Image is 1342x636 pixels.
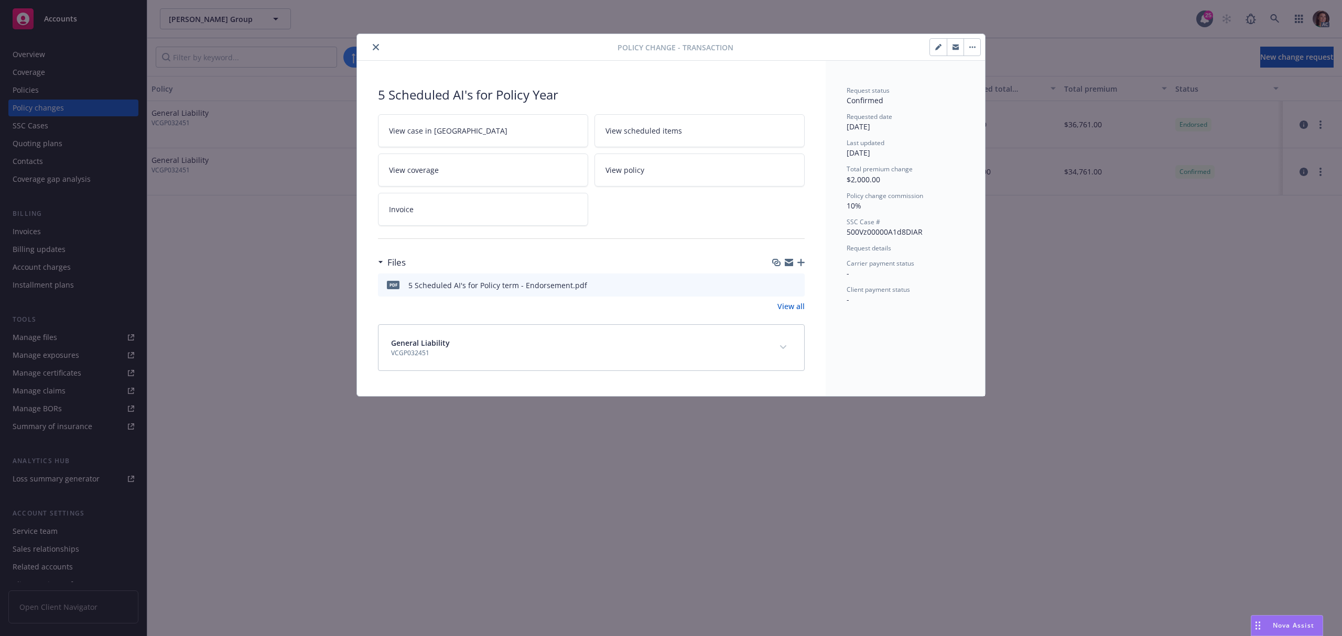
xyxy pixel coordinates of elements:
[847,86,890,95] span: Request status
[791,280,800,291] button: preview file
[387,256,406,269] h3: Files
[847,122,870,131] span: [DATE]
[378,325,804,370] div: General LiabilityVCGP032451expand content
[594,153,805,187] a: View policy
[847,244,891,253] span: Request details
[408,280,587,291] div: 5 Scheduled AI's for Policy term - Endorsement.pdf
[847,217,880,226] span: SSC Case #
[605,165,644,176] span: View policy
[1273,621,1314,630] span: Nova Assist
[847,294,849,304] span: -
[847,191,923,200] span: Policy change commission
[378,153,588,187] a: View coverage
[391,337,450,348] span: General Liability
[847,165,913,173] span: Total premium change
[391,348,450,358] span: VCGP032451
[378,256,406,269] div: Files
[370,41,382,53] button: close
[847,285,910,294] span: Client payment status
[774,280,783,291] button: download file
[389,125,507,136] span: View case in [GEOGRAPHIC_DATA]
[847,227,923,237] span: 500Vz00000A1d8DIAR
[387,281,399,289] span: pdf
[847,174,880,184] span: $2,000.00
[847,138,884,147] span: Last updated
[775,339,792,356] button: expand content
[847,201,861,211] span: 10%
[847,95,883,105] span: Confirmed
[378,193,588,226] a: Invoice
[1251,615,1323,636] button: Nova Assist
[618,42,733,53] span: Policy change - Transaction
[847,259,914,268] span: Carrier payment status
[605,125,682,136] span: View scheduled items
[594,114,805,147] a: View scheduled items
[777,301,805,312] a: View all
[389,204,414,215] span: Invoice
[1251,616,1264,635] div: Drag to move
[378,86,805,104] div: 5 Scheduled AI's for Policy Year
[847,112,892,121] span: Requested date
[847,148,870,158] span: [DATE]
[378,114,588,147] a: View case in [GEOGRAPHIC_DATA]
[389,165,439,176] span: View coverage
[847,268,849,278] span: -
